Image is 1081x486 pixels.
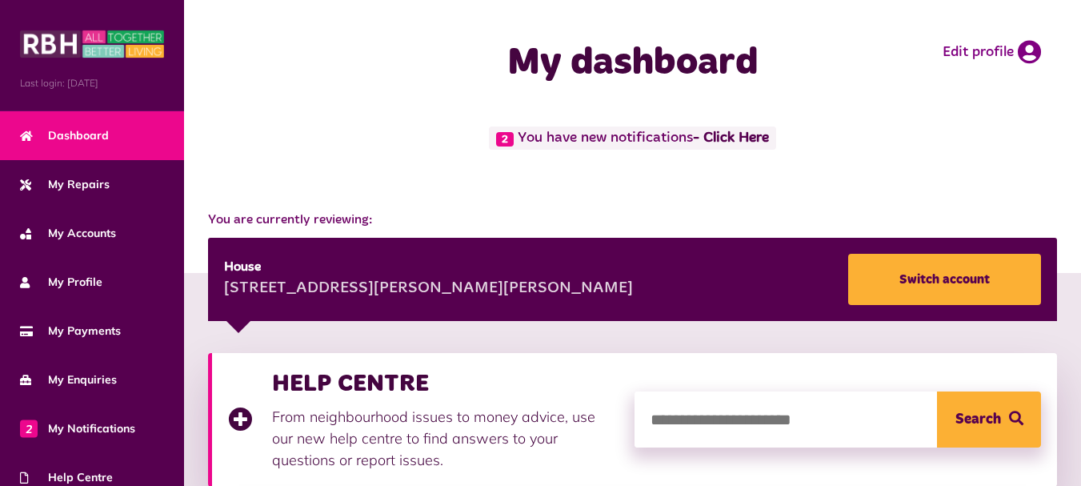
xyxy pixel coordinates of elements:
a: - Click Here [693,131,769,146]
div: [STREET_ADDRESS][PERSON_NAME][PERSON_NAME] [224,277,633,301]
img: MyRBH [20,28,164,60]
a: Edit profile [943,40,1041,64]
span: My Accounts [20,225,116,242]
span: My Profile [20,274,102,291]
div: House [224,258,633,277]
h3: HELP CENTRE [272,369,619,398]
p: From neighbourhood issues to money advice, use our new help centre to find answers to your questi... [272,406,619,471]
span: Help Centre [20,469,113,486]
button: Search [937,392,1041,448]
span: My Enquiries [20,372,117,388]
span: 2 [20,420,38,437]
h1: My dashboard [424,40,841,86]
span: 2 [496,132,514,147]
span: You have new notifications [489,127,775,150]
a: Switch account [848,254,1041,305]
span: My Repairs [20,176,110,193]
span: My Payments [20,323,121,339]
span: Search [955,392,1001,448]
span: Last login: [DATE] [20,76,164,90]
span: My Notifications [20,420,135,437]
span: You are currently reviewing: [208,211,1057,230]
span: Dashboard [20,127,109,144]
